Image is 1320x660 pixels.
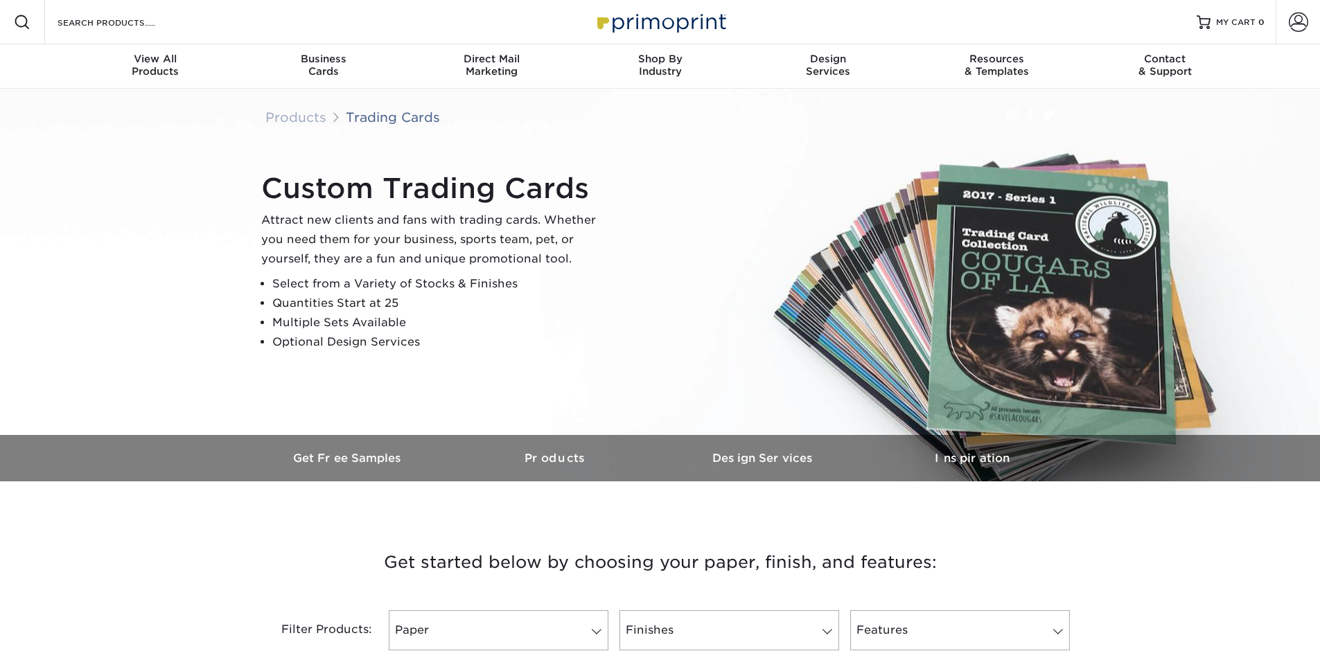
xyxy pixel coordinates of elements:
[576,53,744,65] span: Shop By
[913,53,1081,78] div: & Templates
[272,274,608,294] li: Select from a Variety of Stocks & Finishes
[261,172,608,205] h1: Custom Trading Cards
[744,53,913,65] span: Design
[591,7,730,37] img: Primoprint
[407,44,576,89] a: Direct MailMarketing
[272,294,608,313] li: Quantities Start at 25
[850,610,1070,650] a: Features
[913,53,1081,65] span: Resources
[619,610,839,650] a: Finishes
[346,109,440,125] a: Trading Cards
[744,53,913,78] div: Services
[1081,53,1249,65] span: Contact
[239,53,407,78] div: Cards
[744,44,913,89] a: DesignServices
[265,109,326,125] a: Products
[239,44,407,89] a: BusinessCards
[452,452,660,465] h3: Products
[272,332,608,352] li: Optional Design Services
[407,53,576,78] div: Marketing
[245,610,383,650] div: Filter Products:
[1081,44,1249,89] a: Contact& Support
[239,53,407,65] span: Business
[255,531,1066,594] h3: Get started below by choosing your paper, finish, and features:
[868,452,1076,465] h3: Inspiration
[660,452,868,465] h3: Design Services
[576,44,744,89] a: Shop ByIndustry
[245,452,452,465] h3: Get Free Samples
[71,53,240,65] span: View All
[407,53,576,65] span: Direct Mail
[913,44,1081,89] a: Resources& Templates
[868,435,1076,481] a: Inspiration
[576,53,744,78] div: Industry
[71,44,240,89] a: View AllProducts
[261,211,608,269] p: Attract new clients and fans with trading cards. Whether you need them for your business, sports ...
[245,435,452,481] a: Get Free Samples
[1258,17,1265,27] span: 0
[452,435,660,481] a: Products
[56,14,191,30] input: SEARCH PRODUCTS.....
[272,313,608,332] li: Multiple Sets Available
[389,610,608,650] a: Paper
[1216,17,1256,28] span: MY CART
[660,435,868,481] a: Design Services
[71,53,240,78] div: Products
[1081,53,1249,78] div: & Support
